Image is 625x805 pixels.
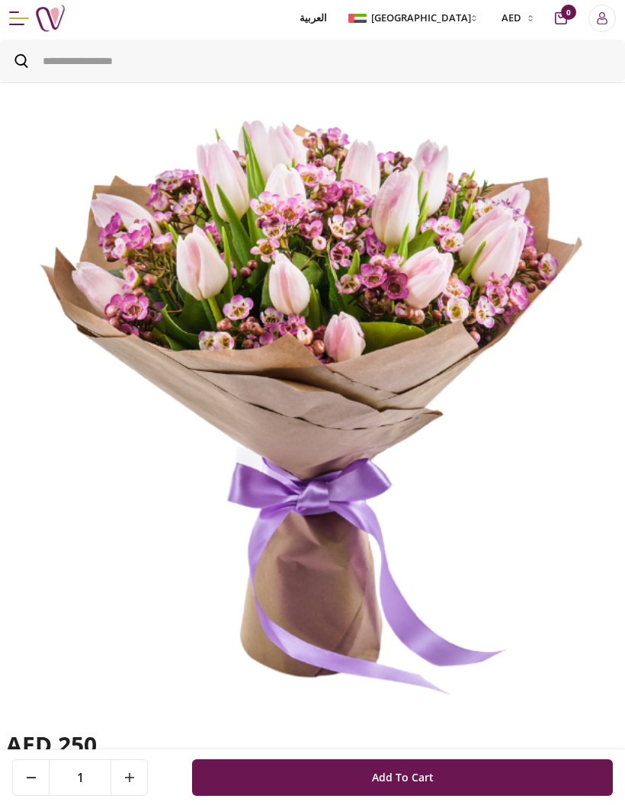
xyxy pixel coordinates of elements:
[348,14,367,23] img: Arabic_dztd3n.png
[50,760,111,795] span: 1
[300,11,327,26] span: العربية
[555,12,567,24] button: cart-button
[345,11,483,26] button: [GEOGRAPHIC_DATA]
[372,764,434,791] span: Add To Cart
[371,11,471,26] span: [GEOGRAPHIC_DATA]
[192,759,613,796] button: Add To Cart
[6,104,619,717] img: Sparkling pink tulip bouquet undefined--0
[588,5,616,32] button: Login
[492,11,540,26] button: AED
[502,11,521,26] span: AED
[561,5,576,20] span: 0
[6,729,97,760] span: AED 250
[35,3,66,34] img: Nigwa-uae-gifts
